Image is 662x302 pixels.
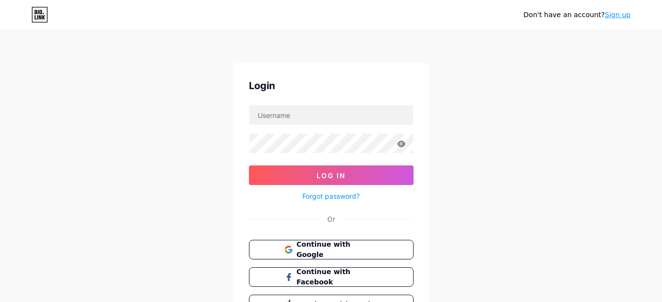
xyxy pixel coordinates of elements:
[605,11,631,19] a: Sign up
[249,267,414,287] button: Continue with Facebook
[249,165,414,185] button: Log In
[302,191,360,201] a: Forgot password?
[327,214,335,224] div: Or
[317,171,345,180] span: Log In
[296,267,377,287] span: Continue with Facebook
[249,105,413,125] input: Username
[249,240,414,259] button: Continue with Google
[249,78,414,93] div: Login
[523,10,631,20] div: Don't have an account?
[296,239,377,260] span: Continue with Google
